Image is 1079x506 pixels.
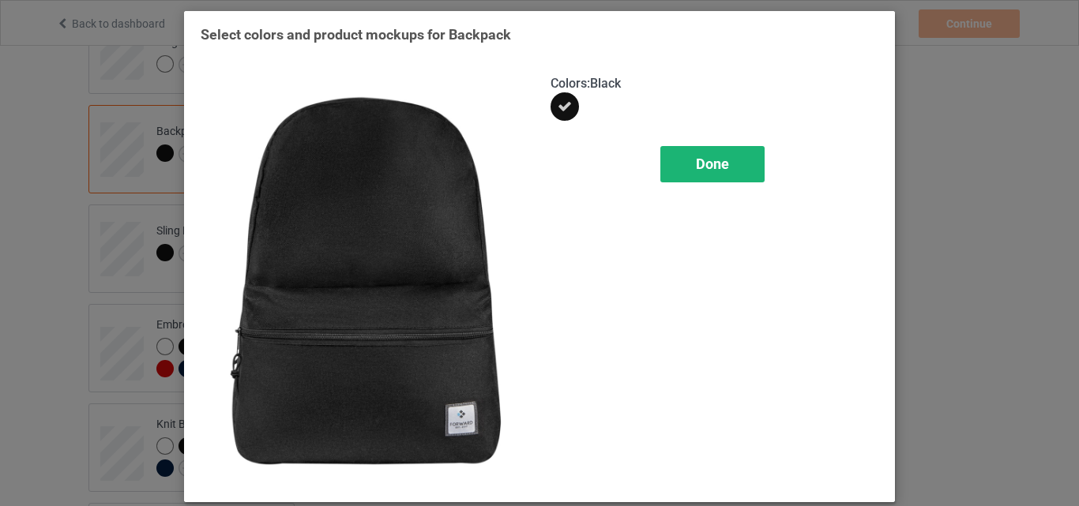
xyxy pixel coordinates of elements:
span: Done [696,156,729,172]
span: Select colors and product mockups for Backpack [201,26,511,43]
img: regular.jpg [201,76,528,485]
span: Colors [551,76,587,91]
h4: : [551,76,621,92]
span: Black [590,76,621,91]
